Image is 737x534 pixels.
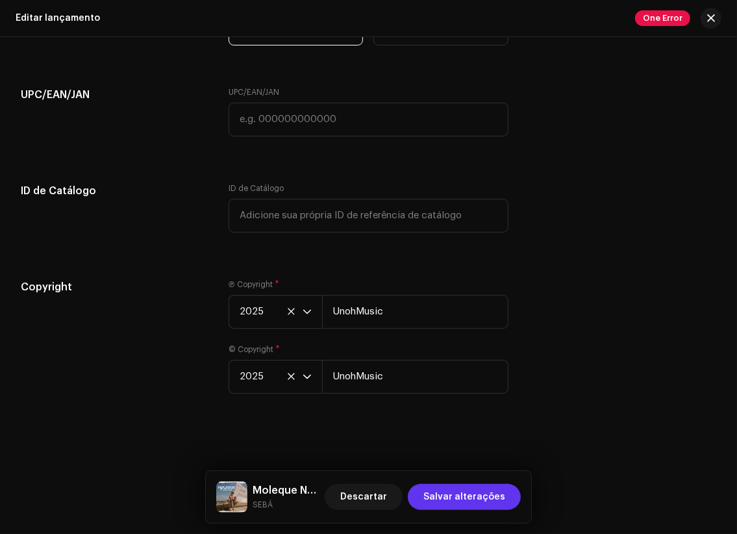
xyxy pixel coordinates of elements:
[303,361,312,393] div: dropdown trigger
[229,103,509,136] input: e.g. 000000000000
[21,183,208,199] h5: ID de Catálogo
[229,183,284,194] label: ID de Catálogo
[21,87,208,103] h5: UPC/EAN/JAN
[21,279,208,295] h5: Copyright
[322,360,509,394] input: e.g. Publisher LLC
[229,344,280,355] label: © Copyright
[240,361,303,393] span: 2025
[253,483,320,498] h5: Moleque Natural
[216,481,247,513] img: aee9eda3-cca7-4d71-8636-7879fb91f7b1
[229,279,279,290] label: Ⓟ Copyright
[423,484,505,510] span: Salvar alterações
[303,296,312,328] div: dropdown trigger
[325,484,403,510] button: Descartar
[229,87,279,97] label: UPC/EAN/JAN
[322,295,509,329] input: e.g. Label LLC
[340,484,387,510] span: Descartar
[229,199,509,233] input: Adicione sua própria ID de referência de catálogo
[240,296,303,328] span: 2025
[253,498,320,511] small: Moleque Natural
[408,484,521,510] button: Salvar alterações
